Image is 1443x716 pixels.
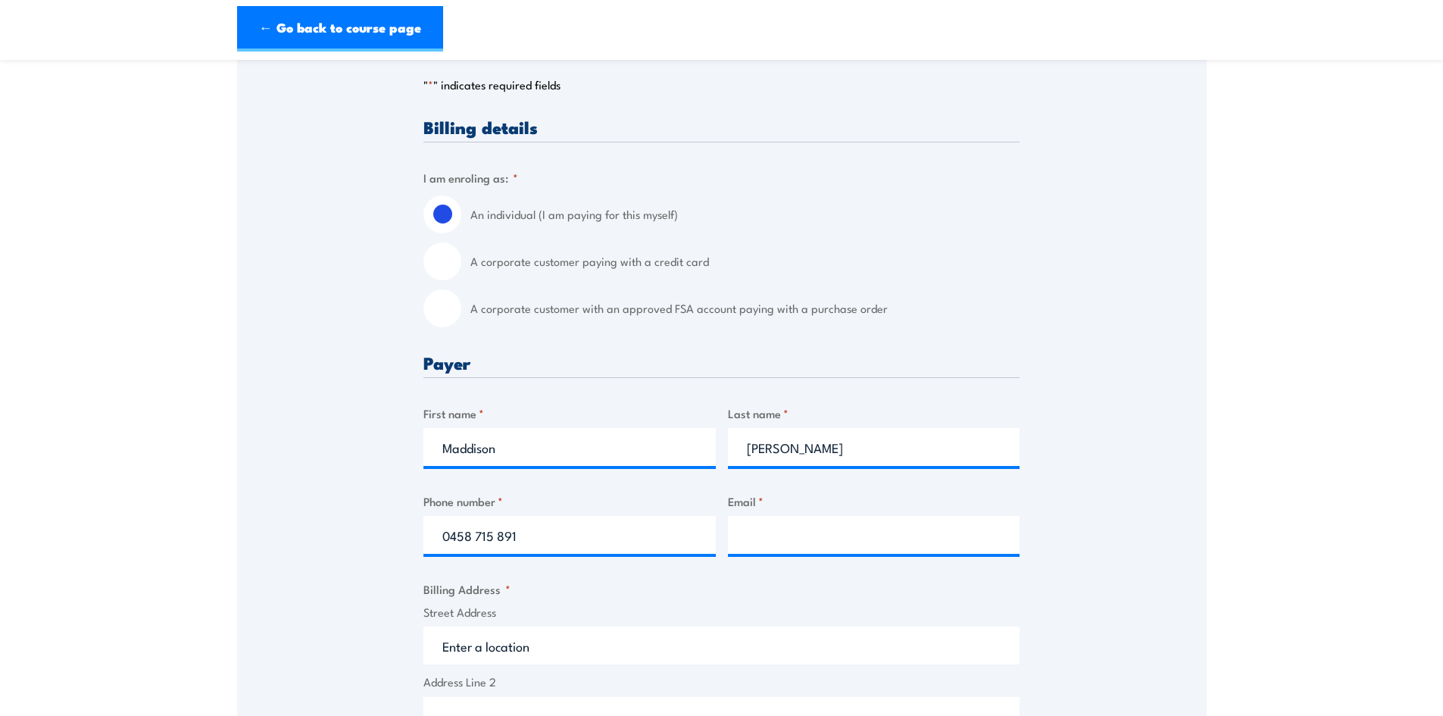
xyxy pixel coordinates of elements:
input: Enter a location [423,627,1020,664]
label: First name [423,405,716,422]
label: Phone number [423,492,716,510]
legend: I am enroling as: [423,169,518,186]
label: Address Line 2 [423,674,1020,691]
label: An individual (I am paying for this myself) [470,195,1020,233]
label: A corporate customer with an approved FSA account paying with a purchase order [470,289,1020,327]
legend: Billing Address [423,580,511,598]
label: A corporate customer paying with a credit card [470,242,1020,280]
h3: Billing details [423,118,1020,136]
label: Email [728,492,1020,510]
p: " " indicates required fields [423,77,1020,92]
a: ← Go back to course page [237,6,443,52]
label: Last name [728,405,1020,422]
h3: Payer [423,354,1020,371]
label: Street Address [423,604,1020,621]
